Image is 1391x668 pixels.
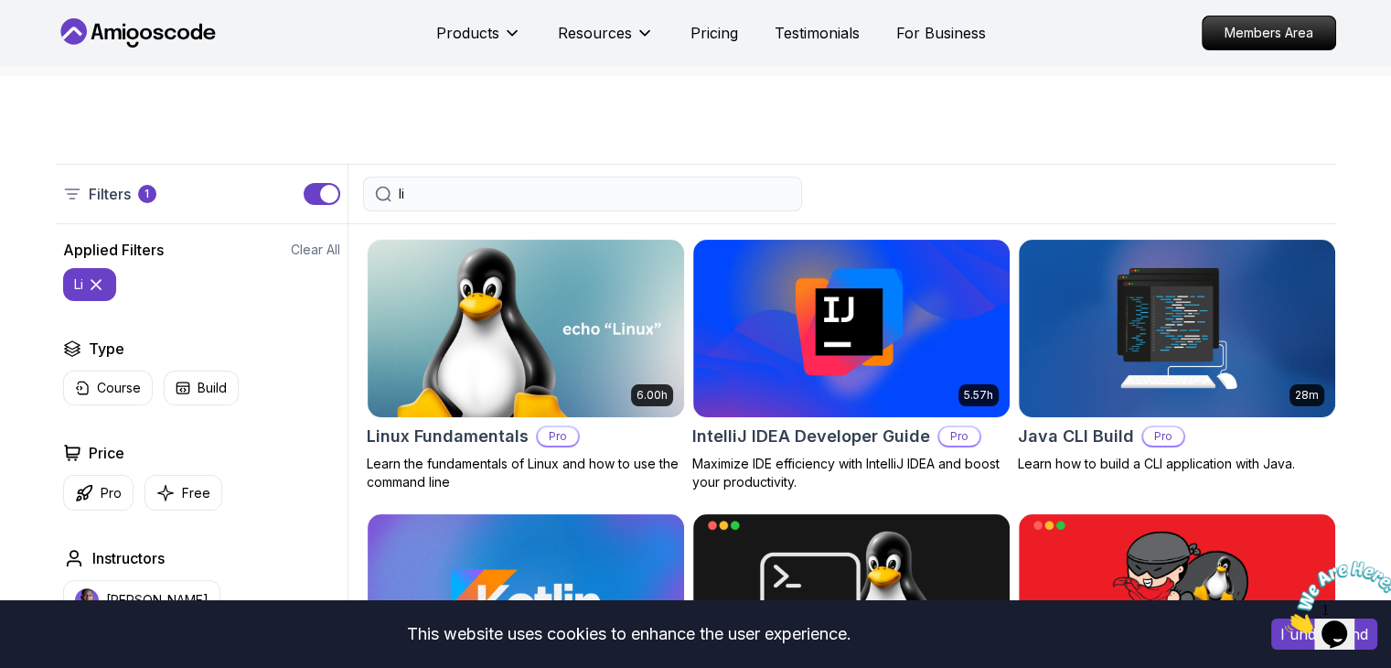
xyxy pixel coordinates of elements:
p: Pro [101,484,122,502]
p: Maximize IDE efficiency with IntelliJ IDEA and boost your productivity. [692,455,1011,491]
button: Build [164,371,239,405]
a: Java CLI Build card28mJava CLI BuildProLearn how to build a CLI application with Java. [1018,239,1336,473]
p: Learn the fundamentals of Linux and how to use the command line [367,455,685,491]
input: Search Java, React, Spring boot ... [399,185,790,203]
p: li [74,275,83,294]
h2: Applied Filters [63,239,164,261]
h2: Type [89,338,124,360]
p: Pro [1143,427,1183,446]
button: Resources [558,22,654,59]
a: Pricing [690,22,738,44]
p: [PERSON_NAME] [106,591,209,609]
img: Java CLI Build card [1019,240,1335,417]
button: Clear All [291,241,340,259]
h2: Linux Fundamentals [367,424,529,449]
iframe: chat widget [1278,554,1391,641]
h2: Java CLI Build [1018,424,1134,449]
a: For Business [896,22,986,44]
p: Pro [538,427,578,446]
button: Products [436,22,521,59]
span: 1 [7,7,15,23]
div: This website uses cookies to enhance the user experience. [14,614,1244,654]
img: IntelliJ IDEA Developer Guide card [693,240,1010,417]
p: Build [198,379,227,397]
p: Products [436,22,499,44]
button: instructor img[PERSON_NAME] [63,580,220,620]
p: Free [182,484,210,502]
button: Pro [63,475,134,511]
button: Free [144,475,222,511]
a: Linux Fundamentals card6.00hLinux FundamentalsProLearn the fundamentals of Linux and how to use t... [367,239,685,491]
p: 28m [1295,388,1319,403]
p: 1 [144,187,149,201]
a: Members Area [1202,16,1336,50]
p: Pro [939,427,979,446]
button: Course [63,371,153,405]
a: Testimonials [775,22,860,44]
img: Chat attention grabber [7,7,121,80]
p: 6.00h [637,388,668,403]
p: Course [97,379,141,397]
p: Resources [558,22,632,44]
h2: Price [89,442,124,464]
img: instructor img [75,588,99,612]
button: li [63,268,116,301]
button: Accept cookies [1271,619,1377,650]
p: 5.57h [964,388,993,403]
p: Members Area [1203,16,1335,49]
h2: Instructors [92,547,165,569]
img: Linux Fundamentals card [368,240,684,417]
p: Filters [89,183,131,205]
p: Learn how to build a CLI application with Java. [1018,455,1336,473]
a: IntelliJ IDEA Developer Guide card5.57hIntelliJ IDEA Developer GuideProMaximize IDE efficiency wi... [692,239,1011,491]
h2: IntelliJ IDEA Developer Guide [692,424,930,449]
